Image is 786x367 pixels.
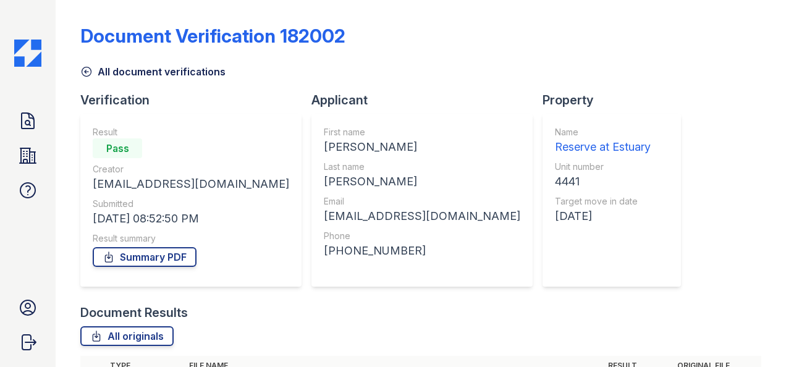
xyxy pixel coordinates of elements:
[80,326,174,346] a: All originals
[93,232,289,245] div: Result summary
[555,173,651,190] div: 4441
[80,64,226,79] a: All document verifications
[93,198,289,210] div: Submitted
[324,195,520,208] div: Email
[80,25,345,47] div: Document Verification 182002
[93,126,289,138] div: Result
[80,91,311,109] div: Verification
[324,161,520,173] div: Last name
[93,247,196,267] a: Summary PDF
[80,304,188,321] div: Document Results
[555,126,651,138] div: Name
[555,126,651,156] a: Name Reserve at Estuary
[555,195,651,208] div: Target move in date
[324,126,520,138] div: First name
[324,138,520,156] div: [PERSON_NAME]
[324,208,520,225] div: [EMAIL_ADDRESS][DOMAIN_NAME]
[93,138,142,158] div: Pass
[93,163,289,175] div: Creator
[324,173,520,190] div: [PERSON_NAME]
[324,230,520,242] div: Phone
[555,138,651,156] div: Reserve at Estuary
[93,175,289,193] div: [EMAIL_ADDRESS][DOMAIN_NAME]
[311,91,543,109] div: Applicant
[14,40,41,67] img: CE_Icon_Blue-c292c112584629df590d857e76928e9f676e5b41ef8f769ba2f05ee15b207248.png
[555,161,651,173] div: Unit number
[543,91,691,109] div: Property
[324,242,520,259] div: [PHONE_NUMBER]
[555,208,651,225] div: [DATE]
[93,210,289,227] div: [DATE] 08:52:50 PM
